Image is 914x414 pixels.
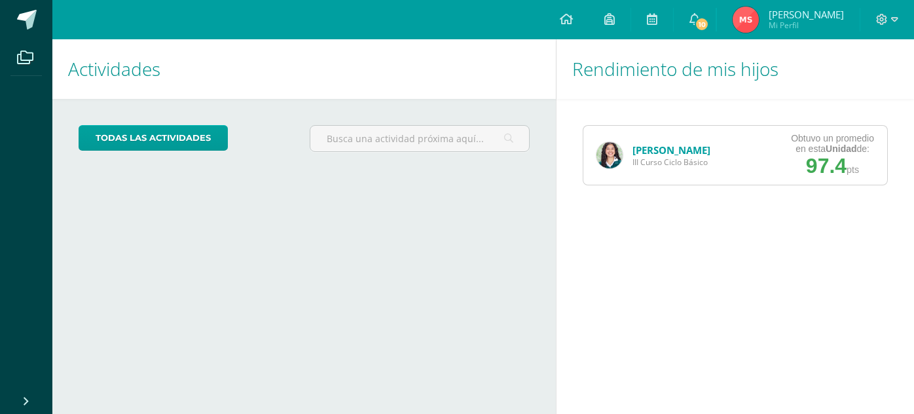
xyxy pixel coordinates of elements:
a: todas las Actividades [79,125,228,151]
input: Busca una actividad próxima aquí... [310,126,530,151]
span: [PERSON_NAME] [769,8,844,21]
a: [PERSON_NAME] [632,143,710,157]
span: 97.4 [806,154,847,178]
span: III Curso Ciclo Básico [632,157,710,168]
span: pts [847,164,859,175]
img: fb703a472bdb86d4ae91402b7cff009e.png [733,7,759,33]
strong: Unidad [826,143,856,154]
div: Obtuvo un promedio en esta de: [791,133,874,154]
span: Mi Perfil [769,20,844,31]
h1: Actividades [68,39,540,99]
img: d48e4e73a194f2323fe0e89abb34aad8.png [596,142,623,168]
span: 10 [695,17,709,31]
h1: Rendimiento de mis hijos [572,39,898,99]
